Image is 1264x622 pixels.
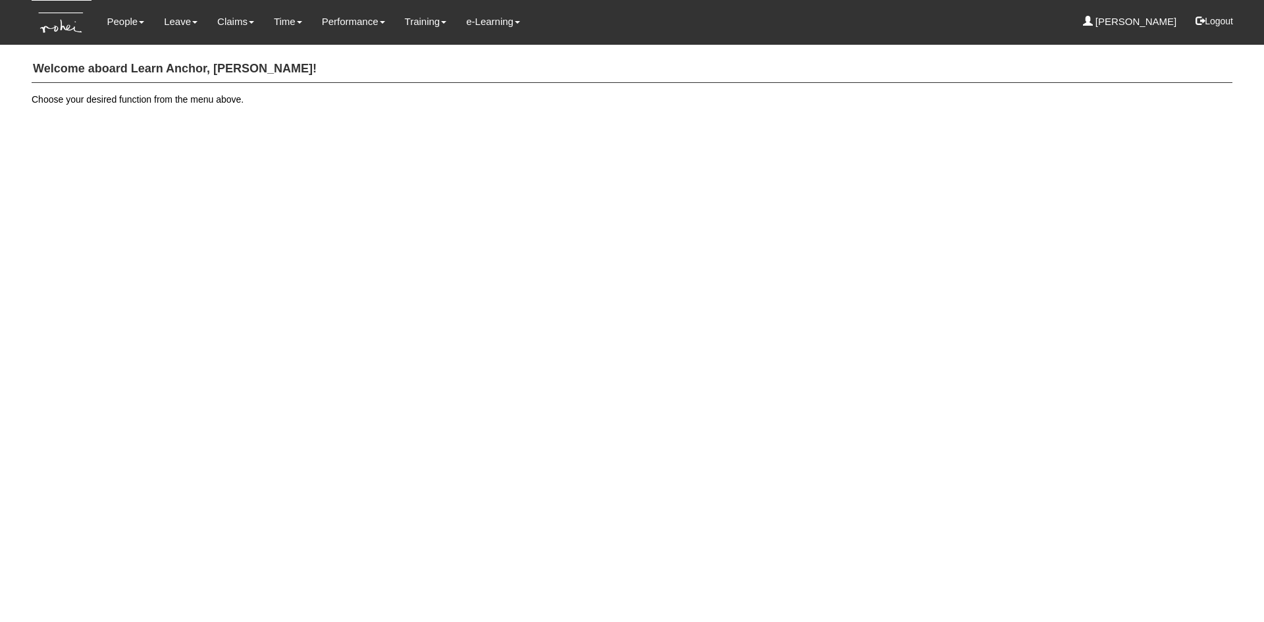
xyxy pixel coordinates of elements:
[217,7,254,37] a: Claims
[107,7,144,37] a: People
[32,93,1232,106] p: Choose your desired function from the menu above.
[466,7,520,37] a: e-Learning
[405,7,447,37] a: Training
[1083,7,1177,37] a: [PERSON_NAME]
[322,7,385,37] a: Performance
[274,7,302,37] a: Time
[32,1,92,45] img: KTs7HI1dOZG7tu7pUkOpGGQAiEQAiEQAj0IhBB1wtXDg6BEAiBEAiBEAiB4RGIoBtemSRFIRACIRACIRACIdCLQARdL1w5OAR...
[1186,5,1242,37] button: Logout
[32,56,1232,83] h4: Welcome aboard Learn Anchor, [PERSON_NAME]!
[164,7,197,37] a: Leave
[1209,569,1251,609] iframe: chat widget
